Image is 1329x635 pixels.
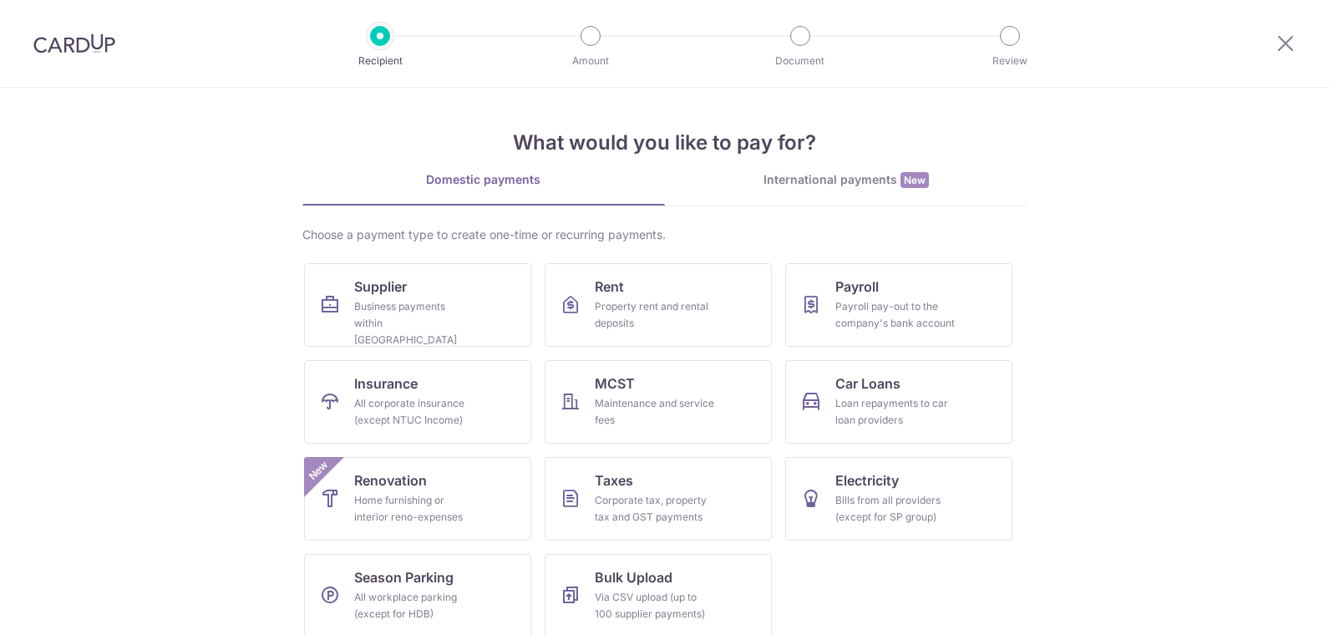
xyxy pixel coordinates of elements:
h4: What would you like to pay for? [302,128,1027,158]
a: InsuranceAll corporate insurance (except NTUC Income) [304,360,531,444]
a: PayrollPayroll pay-out to the company's bank account [785,263,1012,347]
div: Home furnishing or interior reno-expenses [354,492,474,526]
span: Season Parking [354,567,454,587]
img: CardUp [33,33,115,53]
span: Bulk Upload [595,567,672,587]
span: Taxes [595,470,633,490]
div: All corporate insurance (except NTUC Income) [354,395,474,429]
span: Electricity [835,470,899,490]
a: TaxesCorporate tax, property tax and GST payments [545,457,772,541]
p: Recipient [318,53,442,69]
div: Bills from all providers (except for SP group) [835,492,956,526]
span: Supplier [354,277,407,297]
div: Corporate tax, property tax and GST payments [595,492,715,526]
div: Loan repayments to car loan providers [835,395,956,429]
div: Choose a payment type to create one-time or recurring payments. [302,226,1027,243]
span: Rent [595,277,624,297]
div: Via CSV upload (up to 100 supplier payments) [595,589,715,622]
div: Property rent and rental deposits [595,298,715,332]
span: Renovation [354,470,427,490]
p: Document [738,53,862,69]
span: Payroll [835,277,879,297]
a: MCSTMaintenance and service fees [545,360,772,444]
a: SupplierBusiness payments within [GEOGRAPHIC_DATA] [304,263,531,347]
div: Business payments within [GEOGRAPHIC_DATA] [354,298,474,348]
div: Domestic payments [302,171,665,188]
span: Insurance [354,373,418,394]
a: RentProperty rent and rental deposits [545,263,772,347]
span: New [304,457,332,485]
p: Amount [529,53,652,69]
div: All workplace parking (except for HDB) [354,589,474,622]
div: Maintenance and service fees [595,395,715,429]
a: Car LoansLoan repayments to car loan providers [785,360,1012,444]
a: RenovationHome furnishing or interior reno-expensesNew [304,457,531,541]
div: International payments [665,171,1027,189]
a: ElectricityBills from all providers (except for SP group) [785,457,1012,541]
span: New [900,172,929,188]
div: Payroll pay-out to the company's bank account [835,298,956,332]
p: Review [948,53,1072,69]
span: MCST [595,373,635,394]
span: Car Loans [835,373,900,394]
